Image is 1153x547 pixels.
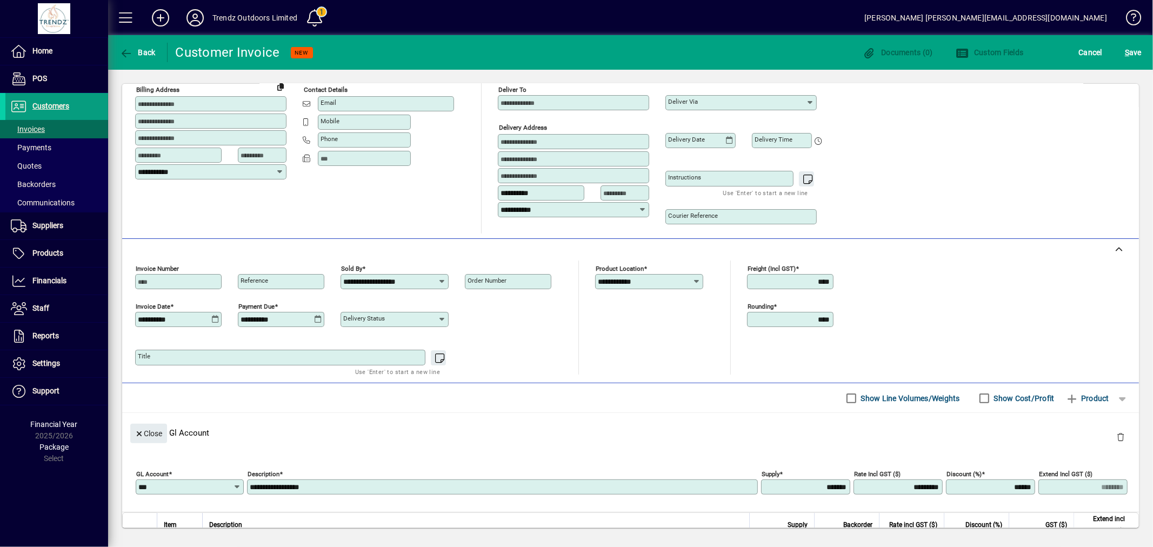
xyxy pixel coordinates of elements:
[32,46,52,55] span: Home
[321,135,338,143] mat-label: Phone
[5,240,108,267] a: Products
[5,378,108,405] a: Support
[117,43,158,62] button: Back
[498,86,526,94] mat-label: Deliver To
[272,78,289,95] button: Copy to Delivery address
[248,470,279,478] mat-label: Description
[39,443,69,451] span: Package
[5,350,108,377] a: Settings
[32,102,69,110] span: Customers
[748,265,796,272] mat-label: Freight (incl GST)
[32,359,60,368] span: Settings
[143,8,178,28] button: Add
[11,198,75,207] span: Communications
[889,519,937,531] span: Rate incl GST ($)
[136,470,169,478] mat-label: GL Account
[755,136,792,143] mat-label: Delivery time
[854,470,901,478] mat-label: Rate incl GST ($)
[5,212,108,239] a: Suppliers
[135,425,163,443] span: Close
[32,74,47,83] span: POS
[5,323,108,350] a: Reports
[953,43,1027,62] button: Custom Fields
[863,48,933,57] span: Documents (0)
[138,352,150,360] mat-label: Title
[992,393,1055,404] label: Show Cost/Profit
[843,519,872,531] span: Backorder
[136,303,170,310] mat-label: Invoice date
[295,49,309,56] span: NEW
[5,194,108,212] a: Communications
[5,65,108,92] a: POS
[136,265,179,272] mat-label: Invoice number
[119,48,156,57] span: Back
[32,249,63,257] span: Products
[5,120,108,138] a: Invoices
[32,386,59,395] span: Support
[11,143,51,152] span: Payments
[859,393,960,404] label: Show Line Volumes/Weights
[788,519,808,531] span: Supply
[32,331,59,340] span: Reports
[965,519,1002,531] span: Discount (%)
[341,265,362,272] mat-label: Sold by
[176,44,280,61] div: Customer Invoice
[130,424,167,443] button: Close
[1065,390,1109,407] span: Product
[1118,2,1139,37] a: Knowledge Base
[668,212,718,219] mat-label: Courier Reference
[178,8,212,28] button: Profile
[5,295,108,322] a: Staff
[321,117,339,125] mat-label: Mobile
[11,125,45,134] span: Invoices
[1108,424,1134,450] button: Delete
[864,9,1107,26] div: [PERSON_NAME] [PERSON_NAME][EMAIL_ADDRESS][DOMAIN_NAME]
[723,186,808,199] mat-hint: Use 'Enter' to start a new line
[668,98,698,105] mat-label: Deliver via
[122,413,1139,452] div: Gl Account
[5,138,108,157] a: Payments
[748,303,774,310] mat-label: Rounding
[1081,513,1125,537] span: Extend incl GST ($)
[5,38,108,65] a: Home
[762,470,779,478] mat-label: Supply
[468,277,506,284] mat-label: Order number
[31,420,78,429] span: Financial Year
[956,48,1024,57] span: Custom Fields
[1125,44,1142,61] span: ave
[1122,43,1144,62] button: Save
[668,136,705,143] mat-label: Delivery date
[1125,48,1129,57] span: S
[238,303,275,310] mat-label: Payment due
[32,304,49,312] span: Staff
[947,470,982,478] mat-label: Discount (%)
[596,265,644,272] mat-label: Product location
[128,428,170,438] app-page-header-button: Close
[209,519,242,531] span: Description
[32,276,66,285] span: Financials
[5,175,108,194] a: Backorders
[1039,470,1092,478] mat-label: Extend incl GST ($)
[11,180,56,189] span: Backorders
[5,157,108,175] a: Quotes
[1108,432,1134,442] app-page-header-button: Delete
[32,221,63,230] span: Suppliers
[1045,519,1067,531] span: GST ($)
[108,43,168,62] app-page-header-button: Back
[355,365,440,378] mat-hint: Use 'Enter' to start a new line
[343,315,385,322] mat-label: Delivery status
[321,99,336,106] mat-label: Email
[212,9,297,26] div: Trendz Outdoors Limited
[860,43,936,62] button: Documents (0)
[11,162,42,170] span: Quotes
[5,268,108,295] a: Financials
[668,174,701,181] mat-label: Instructions
[1079,44,1103,61] span: Cancel
[241,277,268,284] mat-label: Reference
[164,519,177,531] span: Item
[1076,43,1105,62] button: Cancel
[1060,389,1115,408] button: Product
